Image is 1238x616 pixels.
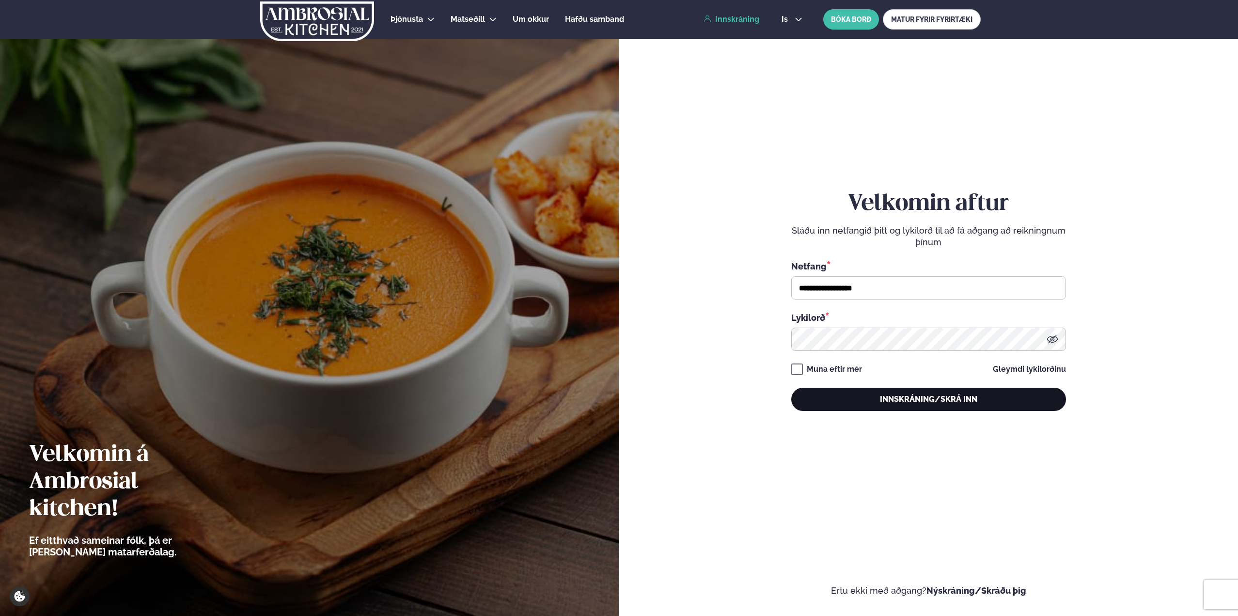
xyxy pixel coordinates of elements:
[791,388,1066,411] button: Innskráning/Skrá inn
[259,1,375,41] img: logo
[791,260,1066,272] div: Netfang
[29,442,230,523] h2: Velkomin á Ambrosial kitchen!
[791,225,1066,248] p: Sláðu inn netfangið þitt og lykilorð til að fá aðgang að reikningnum þínum
[565,15,624,24] span: Hafðu samband
[451,15,485,24] span: Matseðill
[29,535,230,558] p: Ef eitthvað sameinar fólk, þá er [PERSON_NAME] matarferðalag.
[926,585,1026,596] a: Nýskráning/Skráðu þig
[391,14,423,25] a: Þjónusta
[791,190,1066,218] h2: Velkomin aftur
[513,15,549,24] span: Um okkur
[565,14,624,25] a: Hafðu samband
[513,14,549,25] a: Um okkur
[993,365,1066,373] a: Gleymdi lykilorðinu
[704,15,759,24] a: Innskráning
[782,16,791,23] span: is
[10,586,30,606] a: Cookie settings
[648,585,1209,597] p: Ertu ekki með aðgang?
[823,9,879,30] button: BÓKA BORÐ
[774,16,810,23] button: is
[391,15,423,24] span: Þjónusta
[451,14,485,25] a: Matseðill
[883,9,981,30] a: MATUR FYRIR FYRIRTÆKI
[791,311,1066,324] div: Lykilorð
